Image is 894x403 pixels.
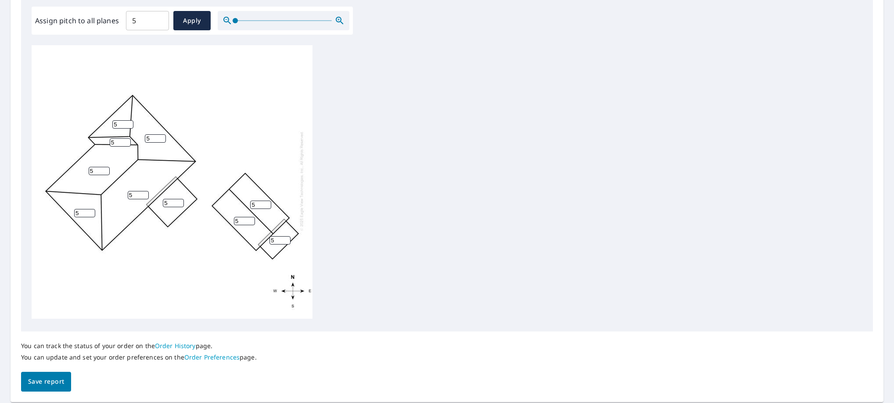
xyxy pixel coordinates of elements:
[173,11,211,30] button: Apply
[126,8,169,33] input: 00.0
[21,353,257,361] p: You can update and set your order preferences on the page.
[155,342,196,350] a: Order History
[184,353,240,361] a: Order Preferences
[21,342,257,350] p: You can track the status of your order on the page.
[28,376,64,387] span: Save report
[35,15,119,26] label: Assign pitch to all planes
[180,15,204,26] span: Apply
[21,372,71,392] button: Save report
